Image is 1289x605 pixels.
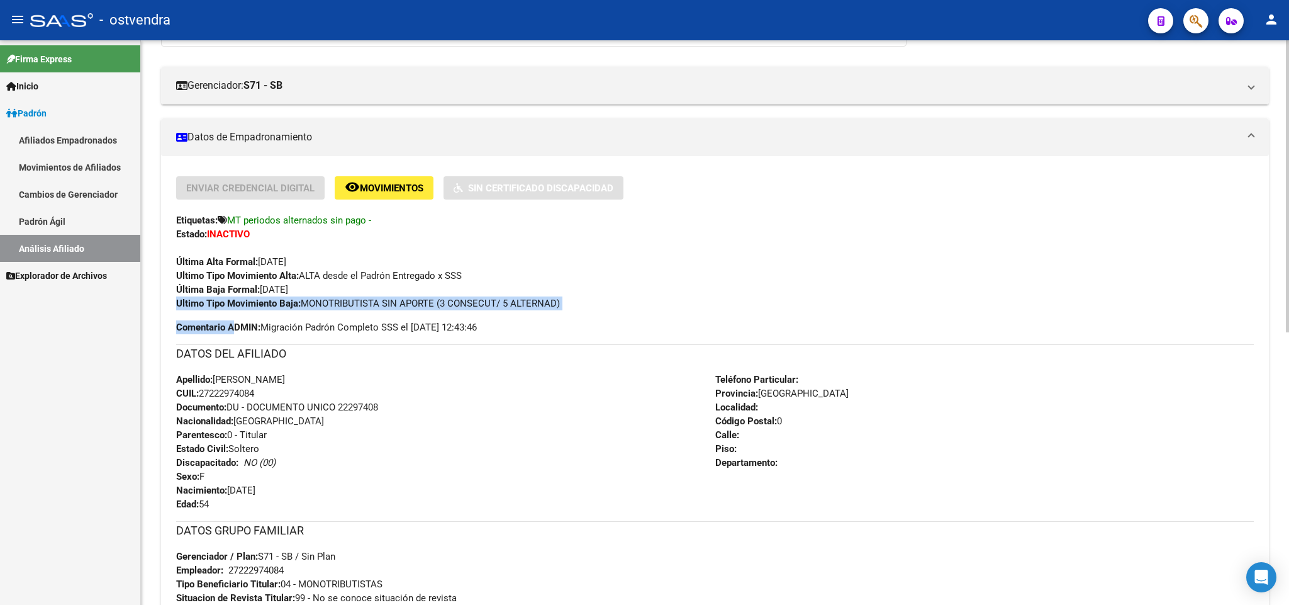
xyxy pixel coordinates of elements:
[176,429,267,441] span: 0 - Titular
[176,499,209,510] span: 54
[715,443,737,455] strong: Piso:
[345,179,360,195] mat-icon: remove_red_eye
[176,402,378,413] span: DU - DOCUMENTO UNICO 22297408
[176,592,295,604] strong: Situacion de Revista Titular:
[715,429,739,441] strong: Calle:
[176,471,204,482] span: F
[176,345,1254,363] h3: DATOS DEL AFILIADO
[715,416,777,427] strong: Código Postal:
[1246,562,1276,592] div: Open Intercom Messenger
[715,416,782,427] span: 0
[176,443,259,455] span: Soltero
[444,176,623,200] button: Sin Certificado Discapacidad
[227,215,371,226] span: MT periodos alternados sin pago -
[176,374,285,385] span: [PERSON_NAME]
[176,322,260,333] strong: Comentario ADMIN:
[176,229,207,240] strong: Estado:
[176,388,254,399] span: 27222974084
[176,284,260,295] strong: Última Baja Formal:
[176,130,1239,144] mat-panel-title: Datos de Empadronamiento
[228,563,284,577] div: 27222974084
[161,67,1269,105] mat-expansion-panel-header: Gerenciador:S71 - SB
[176,579,281,590] strong: Tipo Beneficiario Titular:
[6,52,72,66] span: Firma Express
[176,457,238,468] strong: Discapacitado:
[176,416,324,427] span: [GEOGRAPHIC_DATA]
[176,298,301,309] strong: Ultimo Tipo Movimiento Baja:
[715,374,798,385] strong: Teléfono Particular:
[176,320,477,334] span: Migración Padrón Completo SSS el [DATE] 12:43:46
[176,579,382,590] span: 04 - MONOTRIBUTISTAS
[176,551,335,562] span: S71 - SB / Sin Plan
[243,457,276,468] i: NO (00)
[176,374,213,385] strong: Apellido:
[176,416,233,427] strong: Nacionalidad:
[176,176,325,200] button: Enviar Credencial Digital
[715,388,758,399] strong: Provincia:
[176,270,299,281] strong: Ultimo Tipo Movimiento Alta:
[468,183,613,194] span: Sin Certificado Discapacidad
[176,270,462,281] span: ALTA desde el Padrón Entregado x SSS
[1264,12,1279,27] mat-icon: person
[176,485,227,496] strong: Nacimiento:
[360,183,423,194] span: Movimientos
[176,256,258,268] strong: Última Alta Formal:
[176,522,1254,540] h3: DATOS GRUPO FAMILIAR
[6,79,38,93] span: Inicio
[176,499,199,510] strong: Edad:
[715,457,778,468] strong: Departamento:
[176,485,255,496] span: [DATE]
[176,284,288,295] span: [DATE]
[10,12,25,27] mat-icon: menu
[176,402,226,413] strong: Documento:
[715,402,758,413] strong: Localidad:
[6,269,107,283] span: Explorador de Archivos
[161,118,1269,156] mat-expansion-panel-header: Datos de Empadronamiento
[207,229,250,240] strong: INACTIVO
[335,176,433,200] button: Movimientos
[176,256,286,268] span: [DATE]
[243,79,282,93] strong: S71 - SB
[176,429,227,441] strong: Parentesco:
[176,592,457,604] span: 99 - No se conoce situación de revista
[176,551,258,562] strong: Gerenciador / Plan:
[186,183,315,194] span: Enviar Credencial Digital
[176,79,1239,93] mat-panel-title: Gerenciador:
[176,215,218,226] strong: Etiquetas:
[6,106,47,120] span: Padrón
[176,298,560,309] span: MONOTRIBUTISTA SIN APORTE (3 CONSECUT/ 5 ALTERNAD)
[176,565,223,576] strong: Empleador:
[176,471,199,482] strong: Sexo:
[99,6,170,34] span: - ostvendra
[176,443,228,455] strong: Estado Civil:
[715,388,849,399] span: [GEOGRAPHIC_DATA]
[176,388,199,399] strong: CUIL:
